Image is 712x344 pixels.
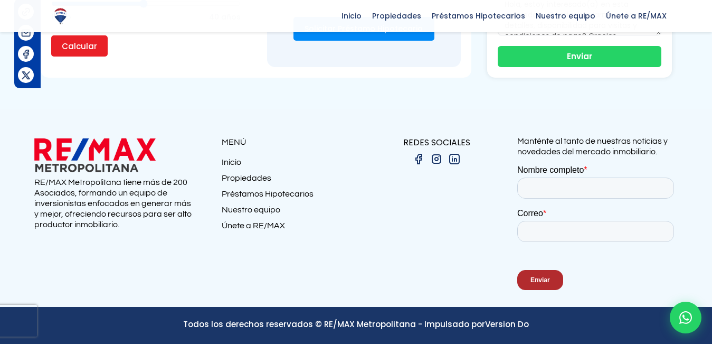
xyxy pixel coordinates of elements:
a: Version Do [485,319,529,330]
a: Préstamos Hipotecarios [222,189,356,204]
input: Calcular [51,35,108,57]
img: linkedin.png [448,153,461,165]
a: Propiedades [222,173,356,189]
p: Manténte al tanto de nuestras noticias y novedades del mercado inmobiliario. [517,136,678,157]
p: REDES SOCIALES [356,136,517,149]
img: Compartir [21,27,32,39]
img: Compartir [21,70,32,81]
span: Nuestro equipo [530,8,601,24]
a: Inicio [222,157,356,173]
a: Únete a RE/MAX [222,220,356,236]
button: Enviar [498,46,661,67]
span: Inicio [336,8,367,24]
a: Nuestro equipo [222,204,356,220]
p: Todos los derechos reservados © RE/MAX Metropolitana - Impulsado por [34,318,678,331]
span: Préstamos Hipotecarios [426,8,530,24]
img: Logo de REMAX [51,7,70,25]
span: Propiedades [367,8,426,24]
iframe: Form 0 [517,165,678,299]
span: Únete a RE/MAX [601,8,672,24]
p: RE/MAX Metropolitana tiene más de 200 Asociados, formando un equipo de inversionistas enfocados e... [34,177,195,230]
img: facebook.png [412,153,425,165]
img: remax metropolitana logo [34,136,156,174]
img: instagram.png [430,153,443,165]
img: Compartir [21,49,32,60]
p: MENÚ [222,136,356,149]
